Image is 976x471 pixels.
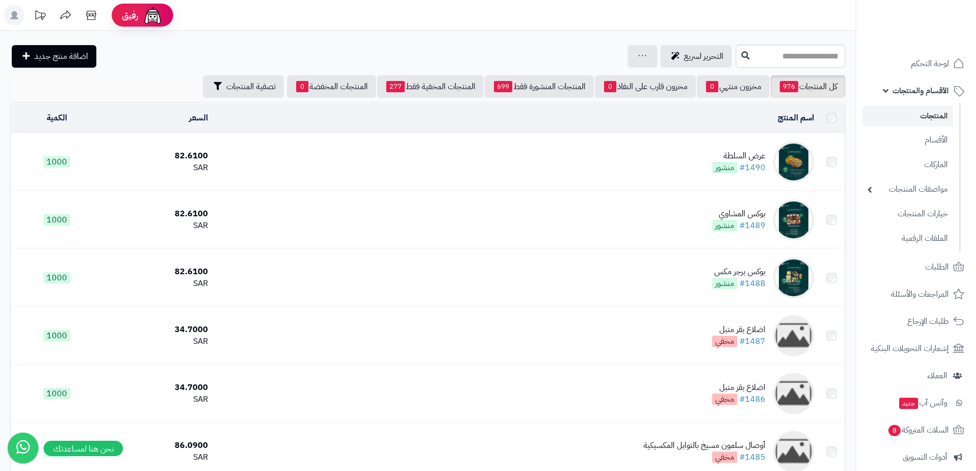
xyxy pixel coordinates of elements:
[712,162,737,173] span: منشور
[739,451,765,463] a: #1485
[907,314,949,329] span: طلبات الإرجاع
[684,50,723,63] span: التحرير لسريع
[862,228,953,250] a: الملفات الرقمية
[712,394,737,405] span: مخفي
[107,440,209,452] div: 86.0900
[862,336,970,361] a: إشعارات التحويلات البنكية
[712,150,765,162] div: عرض السلطة
[44,214,70,226] span: 1000
[712,324,765,336] div: اضلاع بقر متبل
[47,112,67,124] a: الكمية
[862,154,953,176] a: الماركات
[862,203,953,225] a: خيارات المنتجات
[862,445,970,469] a: أدوات التسويق
[107,220,209,232] div: SAR
[739,219,765,232] a: #1489
[107,208,209,220] div: 82.6100
[739,277,765,290] a: #1488
[712,278,737,289] span: منشور
[871,341,949,356] span: إشعارات التحويلات البنكية
[925,260,949,274] span: الطلبات
[595,75,696,98] a: مخزون قارب على النفاذ0
[107,278,209,290] div: SAR
[203,75,284,98] button: تصفية المنتجات
[773,141,814,182] img: عرض السلطة
[862,309,970,334] a: طلبات الإرجاع
[712,208,765,220] div: بوكس المشاوي
[643,440,765,452] div: أوصال سلمون مسيخ بالتوابل المكسيكية
[739,335,765,347] a: #1487
[773,315,814,356] img: اضلاع بقر متبل
[903,450,947,464] span: أدوات التسويق
[189,112,208,124] a: السعر
[44,272,70,283] span: 1000
[862,418,970,442] a: السلات المتروكة8
[697,75,770,98] a: مخزون منتهي0
[296,81,308,92] span: 0
[107,394,209,405] div: SAR
[494,81,512,92] span: 699
[107,150,209,162] div: 82.6100
[778,112,814,124] a: اسم المنتج
[122,9,138,22] span: رفيق
[107,162,209,174] div: SAR
[386,81,405,92] span: 277
[142,5,163,26] img: ai-face.png
[862,363,970,388] a: العملاء
[862,178,953,200] a: مواصفات المنتجات
[604,81,616,92] span: 0
[107,382,209,394] div: 34.7000
[898,396,947,410] span: وآتس آب
[377,75,484,98] a: المنتجات المخفية فقط277
[44,388,70,399] span: 1000
[485,75,594,98] a: المنتجات المنشورة فقط699
[706,81,718,92] span: 0
[862,106,953,127] a: المنتجات
[927,368,947,383] span: العملاء
[899,398,918,409] span: جديد
[660,45,732,68] a: التحرير لسريع
[27,5,53,28] a: تحديثات المنصة
[862,391,970,415] a: وآتس آبجديد
[780,81,798,92] span: 976
[712,220,737,231] span: منشور
[107,324,209,336] div: 34.7000
[712,266,765,278] div: بوكس برجر مكس
[226,80,276,93] span: تصفية المنتجات
[887,423,949,437] span: السلات المتروكة
[44,330,70,341] span: 1000
[107,452,209,463] div: SAR
[911,56,949,71] span: لوحة التحكم
[888,425,901,436] span: 8
[773,373,814,414] img: اضلاع بقر متبل
[44,446,70,457] span: 1000
[287,75,376,98] a: المنتجات المخفضة0
[862,255,970,279] a: الطلبات
[739,161,765,174] a: #1490
[862,51,970,76] a: لوحة التحكم
[712,336,737,347] span: مخفي
[12,45,96,68] a: اضافة منتج جديد
[739,393,765,405] a: #1486
[107,336,209,347] div: SAR
[44,156,70,168] span: 1000
[891,287,949,301] span: المراجعات والأسئلة
[773,257,814,298] img: بوكس برجر مكس
[712,452,737,463] span: مخفي
[107,266,209,278] div: 82.6100
[773,199,814,240] img: بوكس المشاوي
[712,382,765,394] div: اضلاع بقر متبل
[862,129,953,151] a: الأقسام
[34,50,88,63] span: اضافة منتج جديد
[862,282,970,306] a: المراجعات والأسئلة
[892,84,949,98] span: الأقسام والمنتجات
[771,75,845,98] a: كل المنتجات976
